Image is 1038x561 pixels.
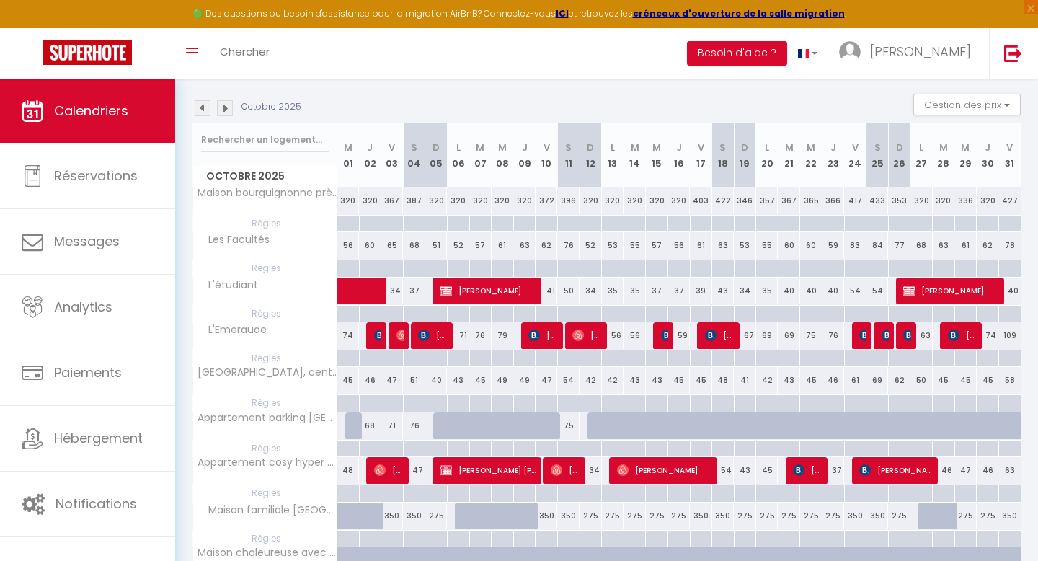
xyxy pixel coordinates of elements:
span: Paiements [54,363,122,381]
th: 10 [536,123,558,187]
div: 46 [359,367,381,394]
span: Règles [193,216,337,231]
span: [PERSON_NAME] [617,456,714,484]
span: [PERSON_NAME] [374,456,404,484]
div: 350 [403,503,425,529]
div: 275 [977,503,999,529]
div: 365 [800,187,822,214]
div: 41 [536,278,558,304]
div: 60 [800,232,822,259]
div: 54 [844,278,866,304]
span: Appartement cosy hyper centre-ville de [GEOGRAPHIC_DATA] [195,457,340,468]
abbr: L [765,141,769,154]
div: 320 [667,187,690,214]
span: [PERSON_NAME] [859,322,866,349]
div: 275 [734,503,756,529]
abbr: J [830,141,836,154]
span: Analytics [54,298,112,316]
div: 43 [624,367,646,394]
abbr: J [676,141,682,154]
div: 40 [778,278,800,304]
div: 63 [910,322,933,349]
div: 367 [778,187,800,214]
div: 350 [536,503,558,529]
div: 49 [492,367,514,394]
a: ... [PERSON_NAME] [828,28,989,79]
div: 320 [646,187,668,214]
div: 51 [403,367,425,394]
span: [PERSON_NAME] [374,322,381,349]
a: Chercher [209,28,280,79]
div: 40 [998,278,1021,304]
div: 417 [844,187,866,214]
div: 71 [381,412,404,439]
div: 55 [624,232,646,259]
div: 320 [425,187,448,214]
th: 07 [469,123,492,187]
abbr: M [807,141,815,154]
div: 57 [469,232,492,259]
th: 08 [492,123,514,187]
div: 350 [866,503,889,529]
th: 29 [954,123,977,187]
div: 48 [337,457,360,484]
div: 63 [712,232,735,259]
div: 46 [977,457,999,484]
span: [PERSON_NAME] [PERSON_NAME] [859,456,933,484]
th: 06 [447,123,469,187]
div: 275 [646,503,668,529]
abbr: V [698,141,704,154]
abbr: D [896,141,903,154]
abbr: J [367,141,373,154]
th: 21 [778,123,800,187]
span: [PERSON_NAME] [572,322,602,349]
div: 35 [624,278,646,304]
abbr: J [985,141,990,154]
div: 350 [998,503,1021,529]
span: Notifications [56,495,137,513]
th: 11 [557,123,580,187]
span: [GEOGRAPHIC_DATA], centre-ville [195,367,340,378]
div: 422 [712,187,735,214]
div: 56 [337,232,360,259]
abbr: L [919,141,923,154]
div: 47 [403,457,425,484]
div: 366 [822,187,845,214]
abbr: M [344,141,352,154]
div: 357 [756,187,778,214]
div: 54 [557,367,580,394]
div: 84 [866,232,889,259]
div: 76 [822,322,845,349]
abbr: M [939,141,948,154]
div: 76 [403,412,425,439]
div: 320 [469,187,492,214]
div: 75 [800,322,822,349]
div: 350 [690,503,712,529]
div: 69 [756,322,778,349]
div: 43 [646,367,668,394]
span: [PERSON_NAME] [396,322,404,349]
div: 61 [954,232,977,259]
div: 53 [734,232,756,259]
th: 31 [998,123,1021,187]
th: 09 [513,123,536,187]
th: 20 [756,123,778,187]
span: [PERSON_NAME] [903,277,1000,304]
div: 63 [513,232,536,259]
th: 22 [800,123,822,187]
div: 275 [778,503,800,529]
div: 275 [756,503,778,529]
div: 74 [977,322,999,349]
span: [PERSON_NAME] [661,322,668,349]
div: 68 [359,412,381,439]
div: 45 [756,457,778,484]
div: 62 [977,232,999,259]
span: Règles [193,260,337,276]
th: 13 [602,123,624,187]
div: 56 [624,322,646,349]
div: 275 [425,503,448,529]
div: 275 [667,503,690,529]
div: 367 [381,187,404,214]
strong: créneaux d'ouverture de la salle migration [633,7,845,19]
div: 71 [447,322,469,349]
